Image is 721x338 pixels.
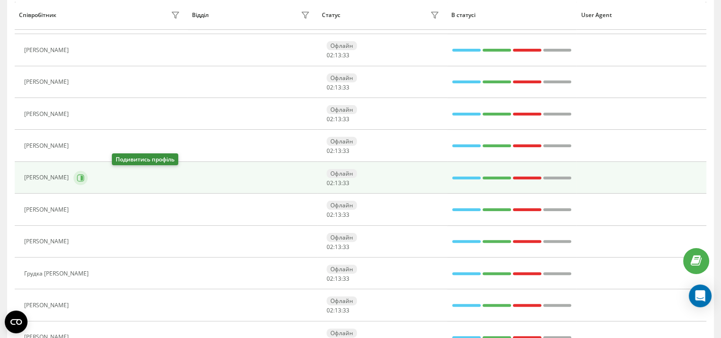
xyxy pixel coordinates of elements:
span: 33 [343,243,349,251]
div: Офлайн [327,296,357,305]
div: Офлайн [327,41,357,50]
div: [PERSON_NAME] [24,111,71,117]
div: Офлайн [327,137,357,146]
div: [PERSON_NAME] [24,174,71,181]
span: 33 [343,115,349,123]
div: : : [327,244,349,250]
span: 02 [327,275,333,283]
button: Open CMP widget [5,311,27,333]
span: 13 [335,51,341,59]
span: 02 [327,115,333,123]
div: : : [327,212,349,218]
div: : : [327,276,349,282]
div: : : [327,52,349,59]
span: 02 [327,83,333,91]
span: 33 [343,83,349,91]
div: Офлайн [327,201,357,210]
div: : : [327,116,349,123]
span: 33 [343,179,349,187]
div: Статус [322,12,340,18]
div: User Agent [581,12,702,18]
div: [PERSON_NAME] [24,238,71,245]
div: [PERSON_NAME] [24,142,71,149]
span: 13 [335,243,341,251]
div: Відділ [192,12,209,18]
span: 02 [327,179,333,187]
span: 13 [335,211,341,219]
div: Open Intercom Messenger [689,285,712,307]
span: 13 [335,179,341,187]
span: 13 [335,306,341,314]
span: 02 [327,243,333,251]
div: Подивитись профіль [112,153,178,165]
div: Офлайн [327,265,357,274]
span: 13 [335,275,341,283]
div: [PERSON_NAME] [24,206,71,213]
span: 02 [327,51,333,59]
span: 33 [343,147,349,155]
span: 33 [343,275,349,283]
div: : : [327,180,349,187]
span: 02 [327,211,333,219]
div: Офлайн [327,73,357,82]
span: 02 [327,147,333,155]
div: Грудка [PERSON_NAME] [24,270,91,277]
div: [PERSON_NAME] [24,79,71,85]
span: 02 [327,306,333,314]
div: В статусі [451,12,572,18]
div: Офлайн [327,169,357,178]
span: 33 [343,306,349,314]
span: 13 [335,83,341,91]
div: [PERSON_NAME] [24,302,71,309]
span: 33 [343,51,349,59]
div: Офлайн [327,233,357,242]
div: : : [327,307,349,314]
div: Співробітник [19,12,56,18]
div: Офлайн [327,105,357,114]
span: 33 [343,211,349,219]
span: 13 [335,115,341,123]
div: Офлайн [327,329,357,338]
div: : : [327,148,349,154]
div: : : [327,84,349,91]
span: 13 [335,147,341,155]
div: [PERSON_NAME] [24,47,71,53]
